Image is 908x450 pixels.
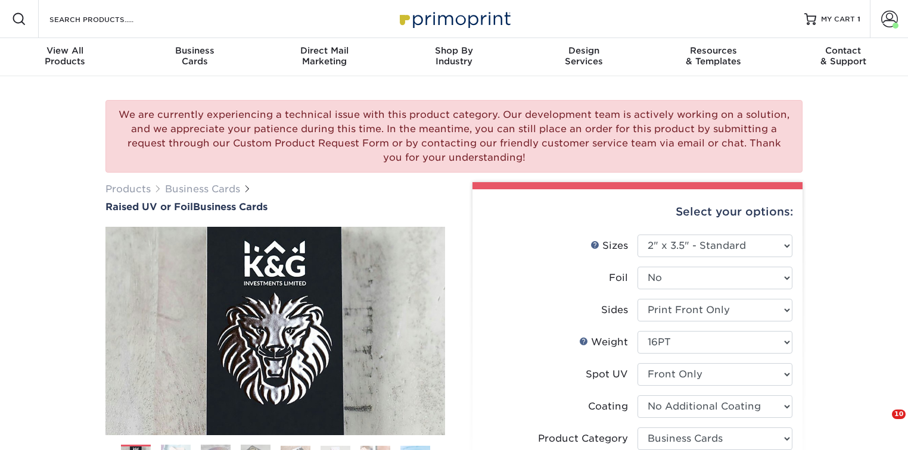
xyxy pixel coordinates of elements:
[130,38,260,76] a: BusinessCards
[649,38,779,76] a: Resources& Templates
[649,45,779,67] div: & Templates
[482,189,793,235] div: Select your options:
[105,201,193,212] span: Raised UV or Foil
[105,100,803,173] div: We are currently experiencing a technical issue with this product category. Our development team ...
[48,12,164,26] input: SEARCH PRODUCTS.....
[590,239,628,253] div: Sizes
[778,38,908,76] a: Contact& Support
[130,45,260,56] span: Business
[105,201,445,212] a: Raised UV or FoilBusiness Cards
[538,432,628,446] div: Product Category
[601,303,628,317] div: Sides
[588,399,628,414] div: Coating
[130,45,260,67] div: Cards
[519,45,649,67] div: Services
[105,201,445,212] h1: Business Cards
[394,6,514,32] img: Primoprint
[259,45,389,56] span: Direct Mail
[519,45,649,56] span: Design
[259,38,389,76] a: Direct MailMarketing
[867,410,896,438] iframe: Intercom live chat
[165,183,240,195] a: Business Cards
[649,45,779,56] span: Resources
[821,14,855,24] span: MY CART
[609,271,628,285] div: Foil
[259,45,389,67] div: Marketing
[519,38,649,76] a: DesignServices
[586,367,628,382] div: Spot UV
[105,183,151,195] a: Products
[778,45,908,56] span: Contact
[389,45,519,56] span: Shop By
[389,45,519,67] div: Industry
[857,15,860,23] span: 1
[778,45,908,67] div: & Support
[892,410,906,419] span: 10
[389,38,519,76] a: Shop ByIndustry
[579,335,628,349] div: Weight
